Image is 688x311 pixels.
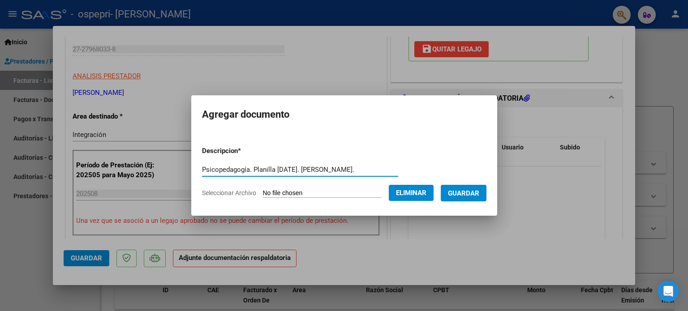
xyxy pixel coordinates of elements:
span: Seleccionar Archivo [202,189,256,196]
button: Guardar [441,185,486,201]
button: Eliminar [389,185,434,201]
div: Open Intercom Messenger [658,281,679,302]
h2: Agregar documento [202,106,486,123]
span: Eliminar [396,189,426,197]
p: Descripcion [202,146,288,156]
span: Guardar [448,189,479,197]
